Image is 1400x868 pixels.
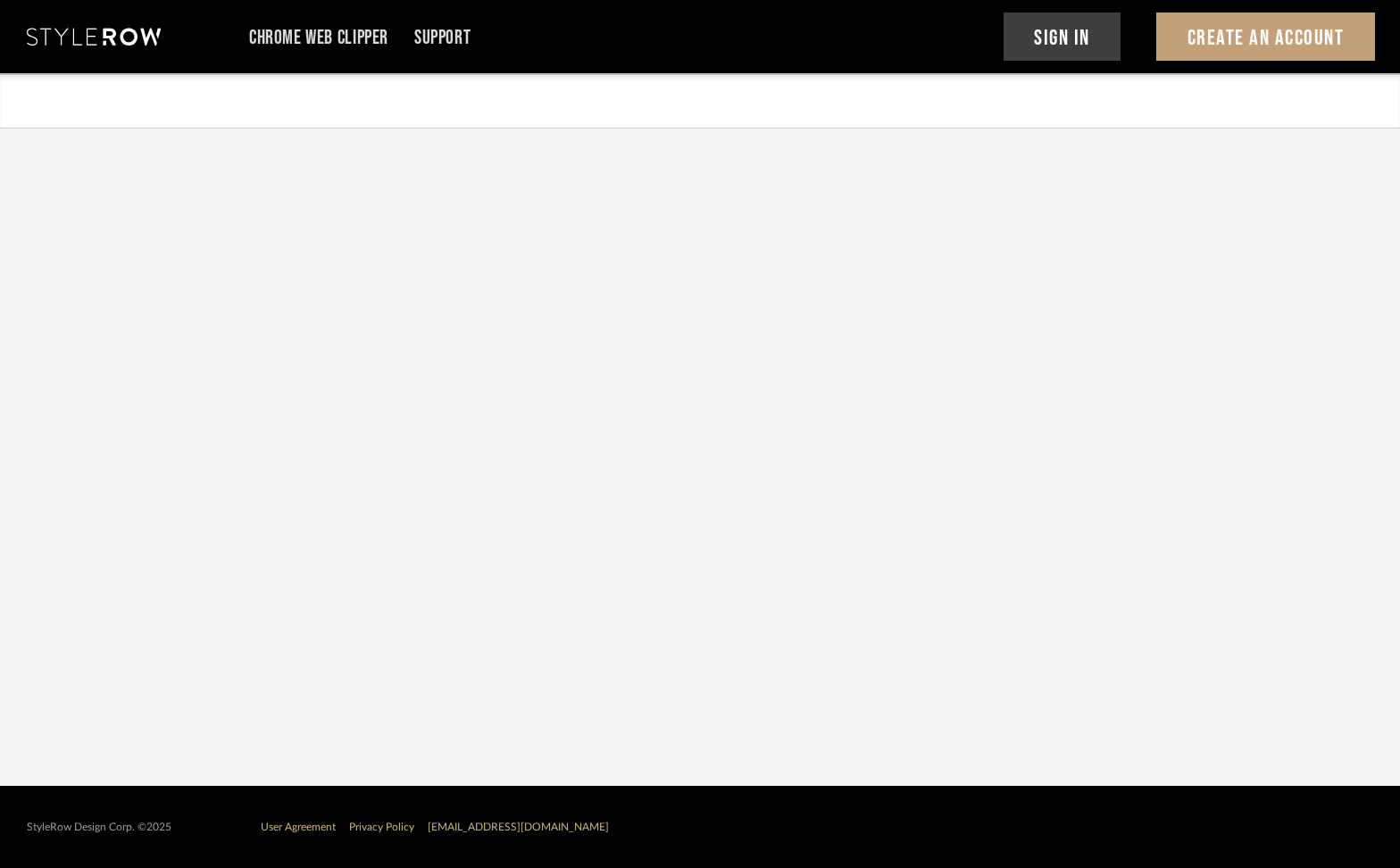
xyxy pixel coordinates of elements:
a: User Agreement [261,822,336,832]
a: [EMAIL_ADDRESS][DOMAIN_NAME] [428,822,609,832]
div: StyleRow Design Corp. ©2025 [27,821,171,834]
a: Support [414,30,471,46]
button: Create An Account [1156,13,1375,61]
a: Chrome Web Clipper [249,30,388,46]
a: Privacy Policy [349,822,414,832]
button: Sign In [1004,13,1121,61]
